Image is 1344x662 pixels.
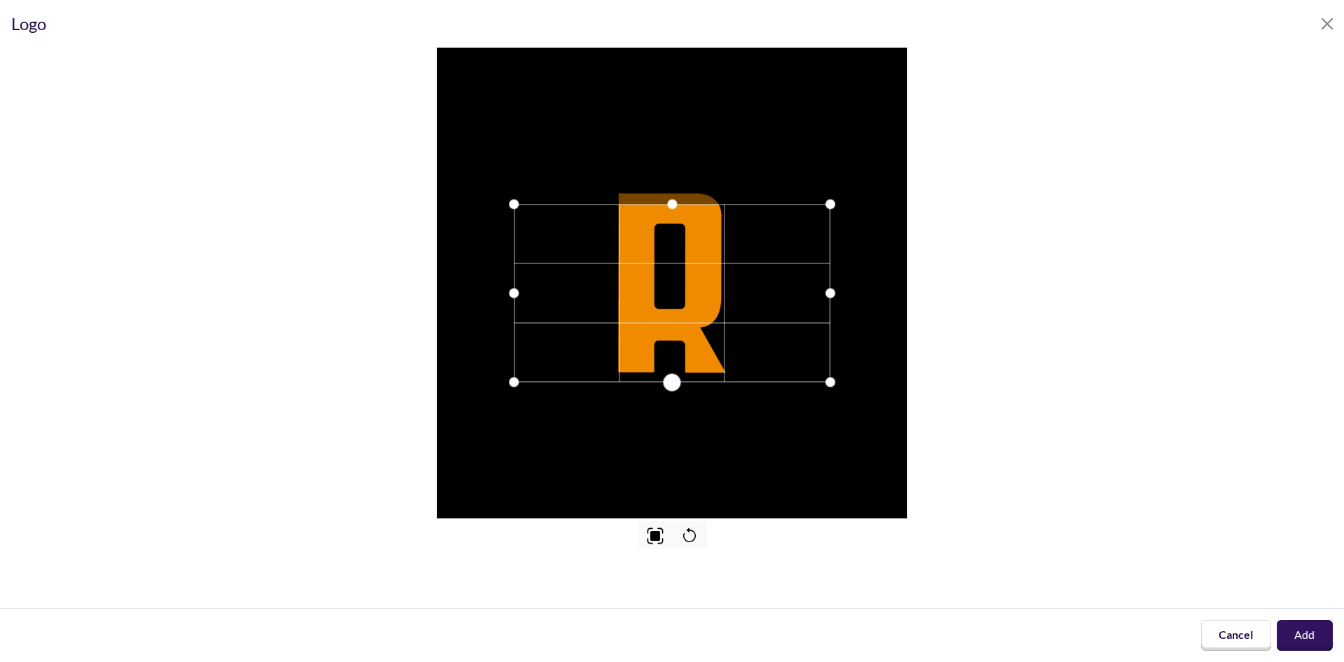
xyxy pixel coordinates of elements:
[1316,13,1338,35] button: Close
[1201,620,1271,651] button: Cancel
[681,527,698,544] svg: Reset image
[11,11,46,36] div: Logo
[647,527,664,544] img: Center image
[1277,620,1333,651] button: Add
